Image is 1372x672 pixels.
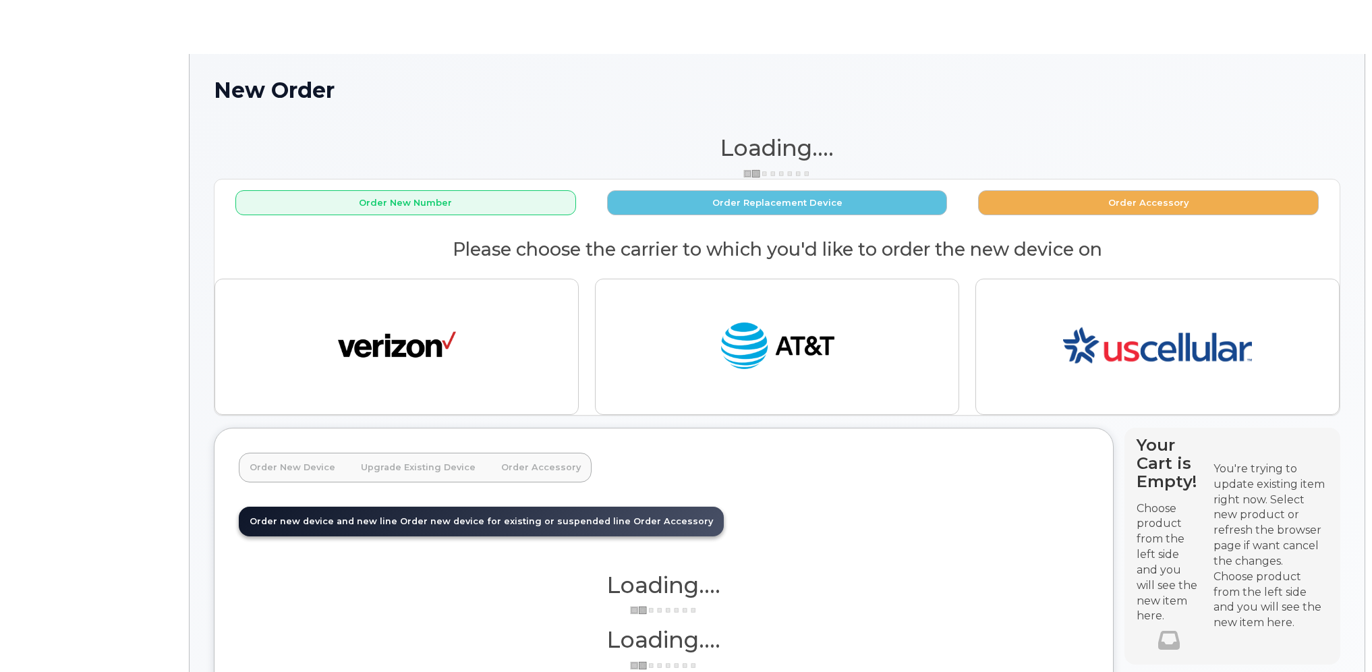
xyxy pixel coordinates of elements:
[978,190,1319,215] button: Order Accessory
[633,516,713,526] span: Order Accessory
[214,78,1340,102] h1: New Order
[1063,290,1252,403] img: us-53c3169632288c49726f5d6ca51166ebf3163dd413c8a1bd00aedf0ff3a7123e.png
[239,627,1089,652] h1: Loading....
[630,605,697,615] img: ajax-loader-3a6953c30dc77f0bf724df975f13086db4f4c1262e45940f03d1251963f1bf2e.gif
[607,190,948,215] button: Order Replacement Device
[718,316,836,377] img: at_t-fb3d24644a45acc70fc72cc47ce214d34099dfd970ee3ae2334e4251f9d920fd.png
[215,240,1340,260] h2: Please choose the carrier to which you'd like to order the new device on
[239,453,346,482] a: Order New Device
[743,169,811,179] img: ajax-loader-3a6953c30dc77f0bf724df975f13086db4f4c1262e45940f03d1251963f1bf2e.gif
[338,316,456,377] img: verizon-ab2890fd1dd4a6c9cf5f392cd2db4626a3dae38ee8226e09bcb5c993c4c79f81.png
[630,661,697,671] img: ajax-loader-3a6953c30dc77f0bf724df975f13086db4f4c1262e45940f03d1251963f1bf2e.gif
[239,573,1089,597] h1: Loading....
[490,453,592,482] a: Order Accessory
[1137,501,1201,625] p: Choose product from the left side and you will see the new item here.
[1213,461,1328,569] div: You're trying to update existing item right now. Select new product or refresh the browser page i...
[1137,436,1201,491] h4: Your Cart is Empty!
[400,516,631,526] span: Order new device for existing or suspended line
[235,190,576,215] button: Order New Number
[350,453,486,482] a: Upgrade Existing Device
[214,136,1340,160] h1: Loading....
[250,516,397,526] span: Order new device and new line
[1213,569,1328,631] div: Choose product from the left side and you will see the new item here.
